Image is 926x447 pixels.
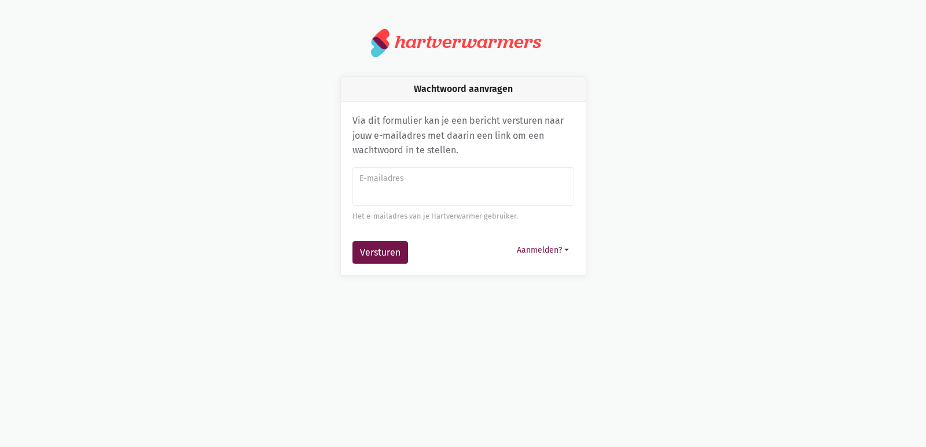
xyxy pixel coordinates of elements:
label: E-mailadres [359,172,566,185]
div: Het e-mailadres van je Hartverwarmer gebruiker. [352,210,574,222]
form: Wachtwoord aanvragen [352,167,574,264]
img: logo.svg [371,28,390,58]
button: Versturen [352,241,408,264]
p: Via dit formulier kan je een bericht versturen naar jouw e-mailadres met daarin een link om een w... [352,113,574,158]
div: hartverwarmers [395,31,541,53]
a: hartverwarmers [371,28,555,58]
div: Wachtwoord aanvragen [341,77,586,102]
button: Aanmelden? [512,241,574,259]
